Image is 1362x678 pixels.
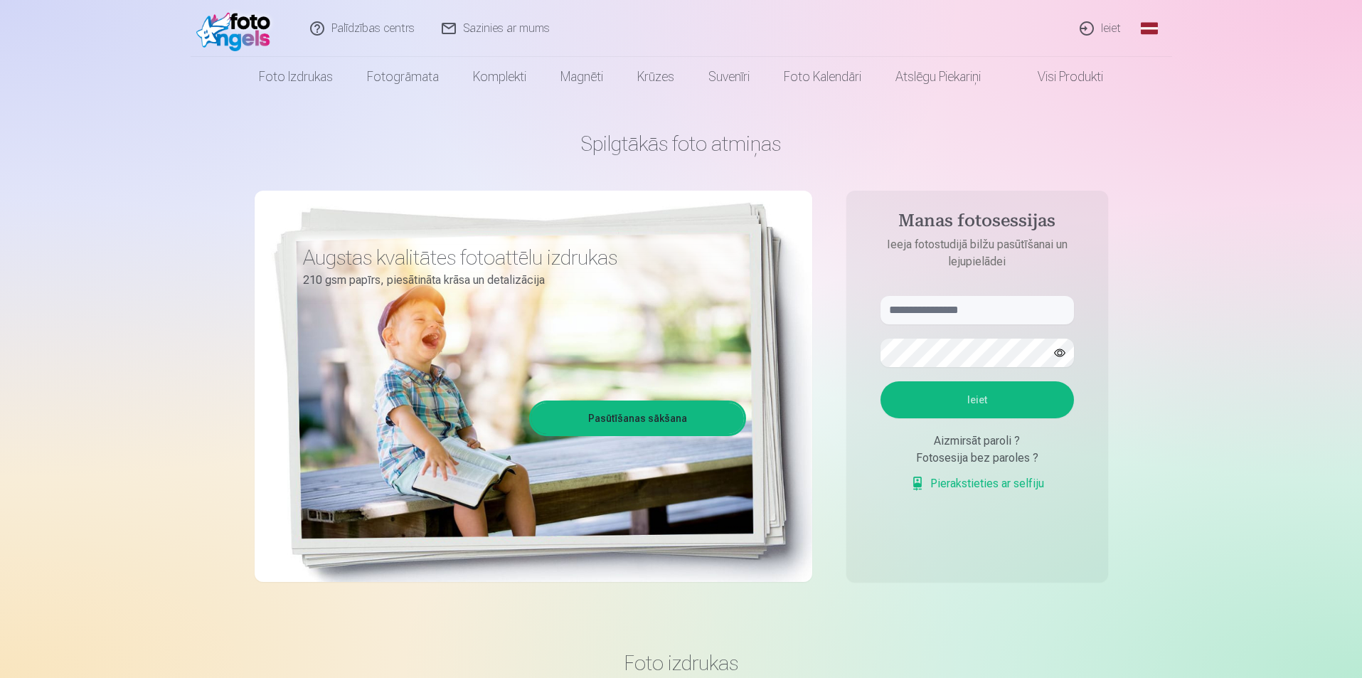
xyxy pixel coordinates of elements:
div: Fotosesija bez paroles ? [880,450,1074,467]
a: Foto izdrukas [242,57,350,97]
h3: Augstas kvalitātes fotoattēlu izdrukas [303,245,735,270]
a: Komplekti [456,57,543,97]
p: 210 gsm papīrs, piesātināta krāsa un detalizācija [303,270,735,290]
a: Magnēti [543,57,620,97]
a: Fotogrāmata [350,57,456,97]
a: Pierakstieties ar selfiju [910,475,1044,492]
img: /fa1 [196,6,278,51]
a: Krūzes [620,57,691,97]
a: Suvenīri [691,57,767,97]
a: Foto kalendāri [767,57,878,97]
button: Ieiet [880,381,1074,418]
p: Ieeja fotostudijā bilžu pasūtīšanai un lejupielādei [866,236,1088,270]
div: Aizmirsāt paroli ? [880,433,1074,450]
a: Atslēgu piekariņi [878,57,998,97]
a: Visi produkti [998,57,1120,97]
a: Pasūtīšanas sākšana [531,403,744,434]
h1: Spilgtākās foto atmiņas [255,131,1108,157]
h4: Manas fotosessijas [866,211,1088,236]
h3: Foto izdrukas [266,650,1097,676]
